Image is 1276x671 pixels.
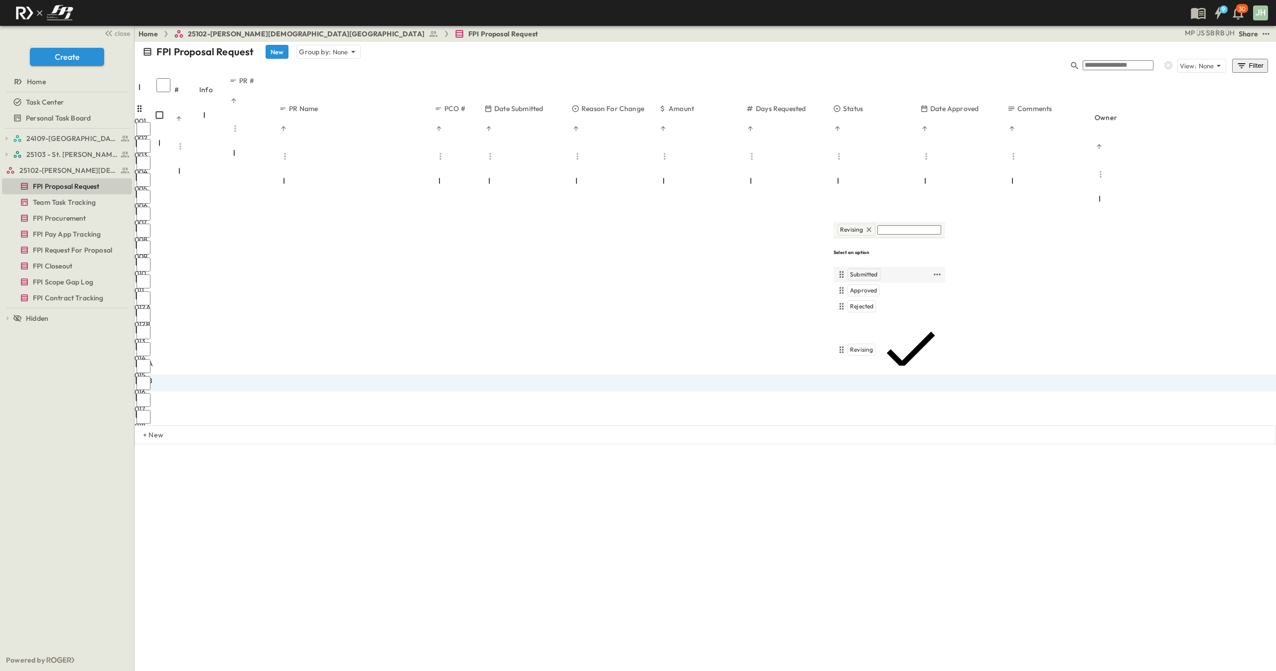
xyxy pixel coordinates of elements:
[2,259,130,273] a: FPI Closeout
[137,122,150,136] input: Select row
[1180,61,1197,71] p: View:
[2,258,132,274] div: FPI Closeouttest
[174,29,438,39] a: 25102-[PERSON_NAME][DEMOGRAPHIC_DATA][GEOGRAPHIC_DATA]
[139,29,158,39] a: Home
[139,29,544,39] nav: breadcrumbs
[137,393,150,407] input: Select row
[33,181,99,191] span: FPI Proposal Request
[2,291,130,305] a: FPI Contract Tracking
[1197,28,1205,38] div: Jesse Sullivan (jsullivan@fpibuilders.com)
[836,284,943,296] div: Approved
[26,97,64,107] span: Task Center
[137,190,150,204] input: Select row
[2,179,130,193] a: FPI Proposal Request
[2,162,132,178] div: 25102-Christ The Redeemer Anglican Churchtest
[1226,28,1235,38] div: Jose Hurtado (jhurtado@fpibuilders.com)
[2,194,132,210] div: Team Task Trackingtest
[836,316,943,383] div: Revising
[13,132,130,145] a: 24109-St. Teresa of Calcutta Parish Hall
[199,76,229,104] div: Info
[2,227,130,241] a: FPI Pay App Tracking
[137,139,150,153] input: Select row
[2,195,130,209] a: Team Task Tracking
[137,376,150,390] input: Select row
[2,242,132,258] div: FPI Request For Proposaltest
[850,346,873,354] span: Revising
[454,29,538,39] a: FPI Proposal Request
[33,277,93,287] span: FPI Scope Gap Log
[266,45,288,59] button: New
[239,76,254,86] p: PR #
[229,96,238,105] button: Sort
[27,77,46,87] span: Home
[2,178,132,194] div: FPI Proposal Requesttest
[1222,5,1225,13] h6: 9
[137,325,150,339] input: Select row
[156,78,170,92] input: Select all rows
[137,173,150,187] input: Select row
[26,149,118,159] span: 25103 - St. [PERSON_NAME] Phase 2
[33,245,112,255] span: FPI Request For Proposal
[12,2,77,23] img: c8d7d1ed905e502e8f77bf7063faec64e13b34fdb1f2bdd94b0e311fc34f8000.png
[137,291,150,305] input: Select row
[834,249,945,256] h6: Select an option
[26,113,91,123] span: Personal Task Board
[6,163,130,177] a: 25102-Christ The Redeemer Anglican Church
[1239,29,1258,39] div: Share
[1199,61,1214,71] p: None
[850,286,877,294] span: Approved
[2,111,130,125] a: Personal Task Board
[1215,28,1225,38] div: Regina Barnett (rbarnett@fpibuilders.com)
[137,156,150,170] input: Select row
[333,47,348,57] p: None
[2,95,130,109] a: Task Center
[135,116,154,126] div: 001
[850,270,878,278] span: Submitted
[2,275,130,289] a: FPI Scope Gap Log
[1252,4,1269,21] button: JH
[1253,5,1268,20] div: JH
[33,229,101,239] span: FPI Pay App Tracking
[26,313,48,323] span: Hidden
[137,342,150,356] input: Select row
[174,76,199,104] div: #
[2,243,130,257] a: FPI Request For Proposal
[468,29,538,39] span: FPI Proposal Request
[840,226,863,234] span: Revising
[2,274,132,290] div: FPI Scope Gap Logtest
[137,207,150,221] input: Select row
[33,213,86,223] span: FPI Procurement
[2,131,132,146] div: 24109-St. Teresa of Calcutta Parish Halltest
[137,410,150,424] input: Select row
[836,268,931,280] div: Submitted
[188,29,425,39] span: 25102-[PERSON_NAME][DEMOGRAPHIC_DATA][GEOGRAPHIC_DATA]
[143,430,149,440] p: + New
[115,28,130,38] span: close
[2,146,132,162] div: 25103 - St. [PERSON_NAME] Phase 2test
[26,134,118,143] span: 24109-St. Teresa of Calcutta Parish Hall
[1239,5,1246,13] p: 30
[137,258,150,271] input: Select row
[137,224,150,238] input: Select row
[1260,28,1272,40] button: test
[33,197,96,207] span: Team Task Tracking
[836,300,943,312] div: Rejected
[30,48,104,66] button: Create
[19,165,118,175] span: 25102-Christ The Redeemer Anglican Church
[1232,59,1268,73] button: Filter
[137,308,150,322] input: Select row
[137,241,150,255] input: Select row
[850,302,873,310] span: Rejected
[156,45,254,59] p: FPI Proposal Request
[1206,28,1215,38] div: Sterling Barnett (sterling@fpibuilders.com)
[2,75,130,89] a: Home
[1208,4,1228,22] button: 9
[100,26,132,40] button: close
[1185,28,1195,38] div: Monica Pruteanu (mpruteanu@fpibuilders.com)
[1236,60,1264,71] div: Filter
[2,110,132,126] div: Personal Task Boardtest
[137,359,150,373] input: Select row
[33,261,72,271] span: FPI Closeout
